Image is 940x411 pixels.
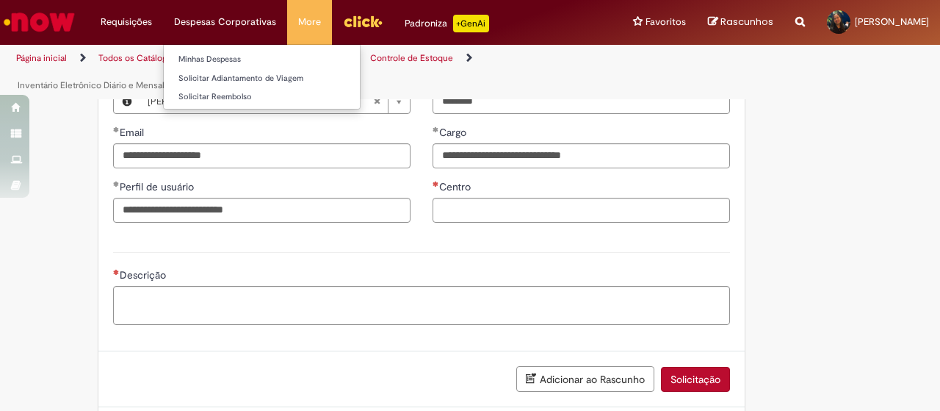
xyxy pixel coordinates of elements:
[720,15,773,29] span: Rascunhos
[453,15,489,32] p: +GenAi
[98,52,176,64] a: Todos os Catálogos
[370,52,453,64] a: Controle de Estoque
[516,366,654,392] button: Adicionar ao Rascunho
[439,180,474,193] span: Centro
[405,15,489,32] div: Padroniza
[113,286,730,325] textarea: Descrição
[11,45,615,99] ul: Trilhas de página
[164,71,360,87] a: Solicitar Adiantamento de Viagem
[113,269,120,275] span: Necessários
[174,15,276,29] span: Despesas Corporativas
[439,126,469,139] span: Cargo
[433,89,730,114] input: ID
[646,15,686,29] span: Favoritos
[148,90,373,113] span: [PERSON_NAME]
[708,15,773,29] a: Rascunhos
[140,90,410,113] a: [PERSON_NAME]Limpar campo Nome
[18,79,164,91] a: Inventário Eletrônico Diário e Mensal
[433,198,730,223] input: Centro
[164,51,360,68] a: Minhas Despesas
[433,143,730,168] input: Cargo
[113,143,411,168] input: Email
[163,44,361,110] ul: Despesas Corporativas
[101,15,152,29] span: Requisições
[343,10,383,32] img: click_logo_yellow_360x200.png
[366,90,388,113] abbr: Limpar campo Nome
[433,126,439,132] span: Obrigatório Preenchido
[113,126,120,132] span: Obrigatório Preenchido
[298,15,321,29] span: More
[1,7,77,37] img: ServiceNow
[113,198,411,223] input: Perfil de usuário
[16,52,67,64] a: Página inicial
[120,126,147,139] span: Email
[661,367,730,392] button: Solicitação
[120,180,197,193] span: Perfil de usuário
[114,90,140,113] button: Nome, Visualizar este registro Aline Figueredo Costa
[164,89,360,105] a: Solicitar Reembolso
[433,181,439,187] span: Necessários
[855,15,929,28] span: [PERSON_NAME]
[120,268,169,282] span: Descrição
[113,181,120,187] span: Obrigatório Preenchido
